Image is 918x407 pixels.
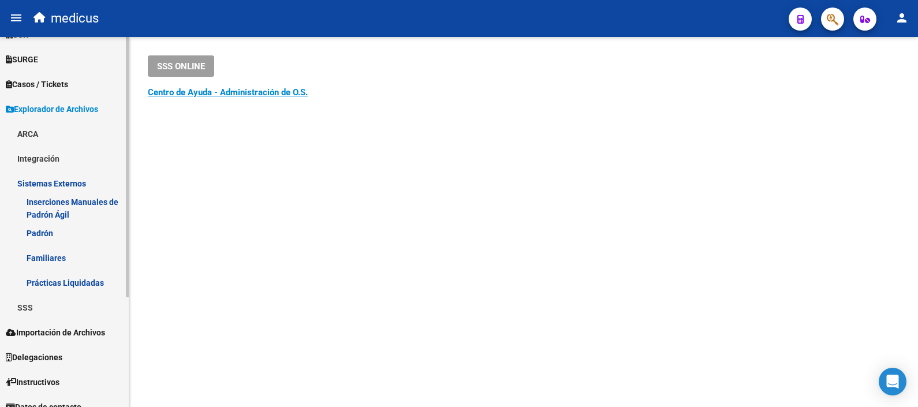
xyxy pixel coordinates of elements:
[6,351,62,364] span: Delegaciones
[6,53,38,66] span: SURGE
[157,61,205,72] span: SSS ONLINE
[148,87,308,98] a: Centro de Ayuda - Administración de O.S.
[6,103,98,115] span: Explorador de Archivos
[148,55,214,77] button: SSS ONLINE
[6,326,105,339] span: Importación de Archivos
[879,368,906,395] div: Open Intercom Messenger
[6,376,59,389] span: Instructivos
[9,11,23,25] mat-icon: menu
[51,6,99,31] span: medicus
[895,11,909,25] mat-icon: person
[6,78,68,91] span: Casos / Tickets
